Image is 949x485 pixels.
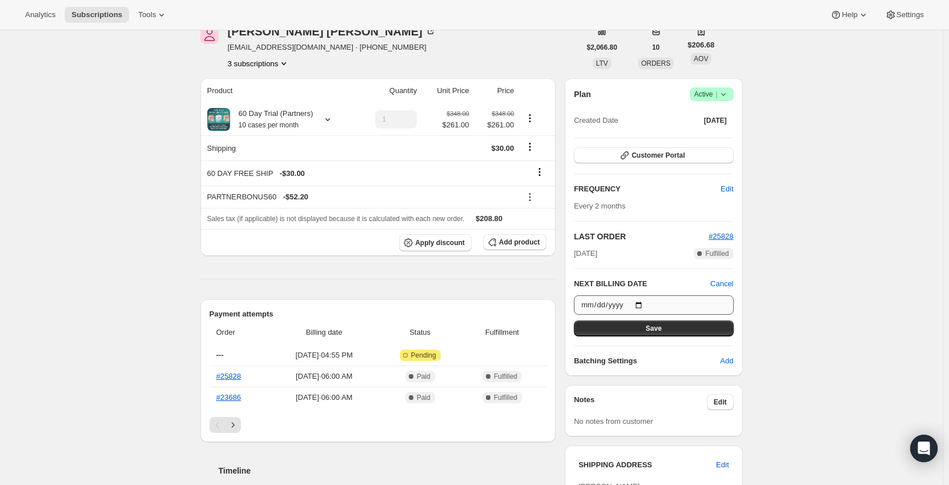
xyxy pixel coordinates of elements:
nav: Pagination [210,417,547,433]
span: Edit [716,459,729,471]
span: Edit [721,183,733,195]
button: 10 [645,39,666,55]
span: Travis Reeves [200,26,219,44]
span: Analytics [25,10,55,19]
button: Edit [709,456,735,474]
span: [DATE] · 06:00 AM [273,371,376,382]
th: Unit Price [420,78,472,103]
small: $348.00 [492,110,514,117]
span: Add [720,355,733,367]
span: Apply discount [415,238,465,247]
span: Every 2 months [574,202,625,210]
h2: Timeline [219,465,556,476]
button: Next [225,417,241,433]
button: Help [823,7,875,23]
button: #25828 [709,231,733,242]
button: Apply discount [399,234,472,251]
button: Edit [707,394,734,410]
span: Subscriptions [71,10,122,19]
h2: FREQUENCY [574,183,721,195]
a: #25828 [216,372,241,380]
button: Add product [483,234,546,250]
a: #23686 [216,393,241,402]
small: $348.00 [447,110,469,117]
span: $261.00 [443,119,469,131]
h3: SHIPPING ADDRESS [578,459,716,471]
h2: LAST ORDER [574,231,709,242]
span: Status [383,327,458,338]
button: Settings [878,7,931,23]
span: [EMAIL_ADDRESS][DOMAIN_NAME] · [PHONE_NUMBER] [228,42,436,53]
span: Sales tax (if applicable) is not displayed because it is calculated with each new order. [207,215,465,223]
span: Save [646,324,662,333]
span: 10 [652,43,660,52]
span: AOV [694,55,708,63]
button: Customer Portal [574,147,733,163]
button: Add [713,352,740,370]
span: $206.68 [687,39,714,51]
span: Tools [138,10,156,19]
span: [DATE] · 06:00 AM [273,392,376,403]
button: Product actions [228,58,290,69]
span: Fulfillment [465,327,540,338]
span: Paid [417,372,431,381]
div: 60 DAY FREE SHIP [207,168,514,179]
button: Cancel [710,278,733,290]
span: LTV [596,59,608,67]
span: Created Date [574,115,618,126]
span: [DATE] [704,116,727,125]
span: Customer Portal [632,151,685,160]
span: Add product [499,238,540,247]
span: $2,066.80 [587,43,617,52]
span: Billing date [273,327,376,338]
h2: NEXT BILLING DATE [574,278,710,290]
span: $261.00 [476,119,514,131]
span: Edit [714,398,727,407]
div: Open Intercom Messenger [910,435,938,462]
span: $30.00 [492,144,514,153]
th: Order [210,320,270,345]
button: Save [574,320,733,336]
span: [DATE] · 04:55 PM [273,350,376,361]
h2: Plan [574,89,591,100]
button: Product actions [521,112,539,125]
th: Quantity [356,78,421,103]
span: No notes from customer [574,417,653,426]
span: Fulfilled [494,393,517,402]
span: | [715,90,717,99]
a: #25828 [709,232,733,241]
h2: Payment attempts [210,308,547,320]
div: PARTNERBONUS60 [207,191,514,203]
span: Fulfilled [494,372,517,381]
button: Tools [131,7,174,23]
span: ORDERS [641,59,670,67]
button: Analytics [18,7,62,23]
span: Pending [411,351,436,360]
span: Settings [896,10,924,19]
span: $208.80 [476,214,502,223]
img: product img [207,108,230,131]
button: Edit [714,180,740,198]
div: 60 Day Trial (Partners) [230,108,313,131]
button: [DATE] [697,113,734,129]
span: Help [842,10,857,19]
button: Subscriptions [65,7,129,23]
div: [PERSON_NAME] [PERSON_NAME] [228,26,436,37]
button: Shipping actions [521,141,539,153]
h6: Batching Settings [574,355,720,367]
span: Paid [417,393,431,402]
span: Active [694,89,729,100]
h3: Notes [574,394,707,410]
th: Product [200,78,356,103]
span: - $52.20 [283,191,308,203]
span: Fulfilled [705,249,729,258]
span: [DATE] [574,248,597,259]
th: Price [473,78,518,103]
th: Shipping [200,135,356,161]
button: $2,066.80 [580,39,624,55]
span: - $30.00 [280,168,305,179]
small: 10 cases per month [239,121,299,129]
span: --- [216,351,224,359]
